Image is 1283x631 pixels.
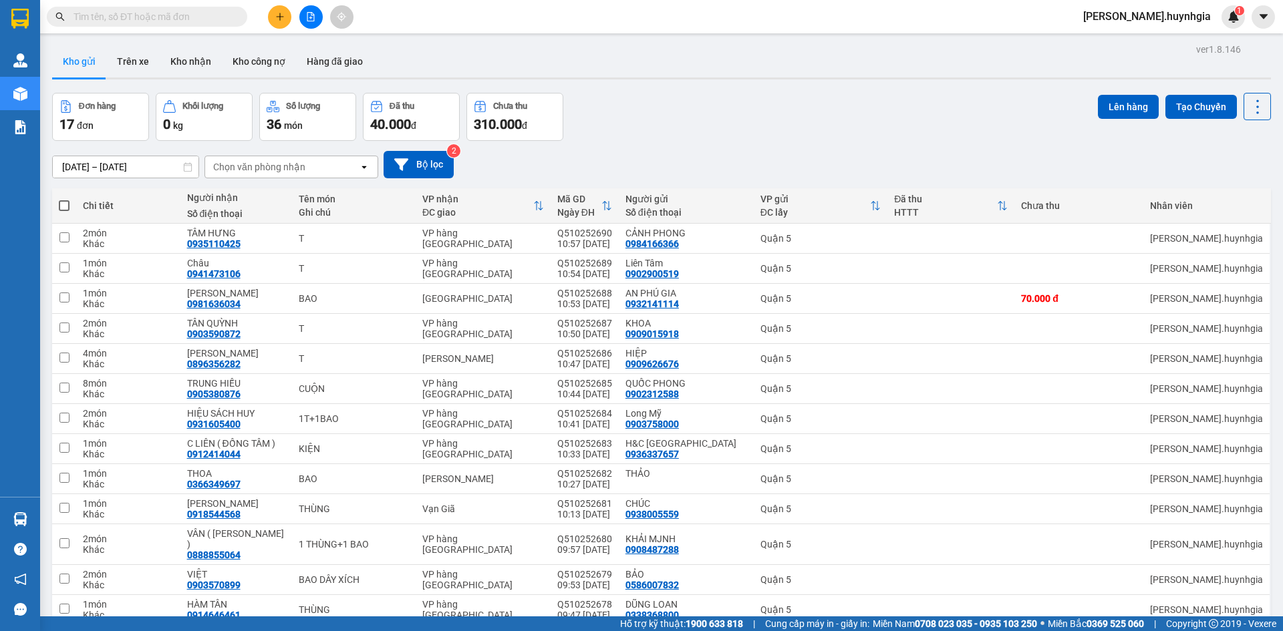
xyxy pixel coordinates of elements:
span: 36 [267,116,281,132]
button: Kho gửi [52,45,106,77]
div: Quận 5 [760,574,881,585]
div: 2 món [83,408,173,419]
div: THANH HUY [187,498,286,509]
th: Toggle SortBy [416,188,551,224]
div: 10:57 [DATE] [557,238,612,249]
div: Khác [83,268,173,279]
div: 10:47 [DATE] [557,359,612,369]
div: 0984166366 [625,238,679,249]
span: 17 [59,116,74,132]
button: Đơn hàng17đơn [52,93,149,141]
div: Quận 5 [760,604,881,615]
div: ĐC lấy [760,207,871,218]
div: CHÚC [625,498,747,509]
div: Châu [187,258,286,268]
div: Khác [83,329,173,339]
div: HIỆP [625,348,747,359]
span: | [753,616,755,631]
div: 0909626676 [625,359,679,369]
div: Q510252684 [557,408,612,419]
span: 40.000 [370,116,411,132]
div: C LIÊN ( ĐỒNG TÂM ) [187,438,286,449]
div: 0932141114 [625,298,679,309]
div: CUỘN [299,383,409,394]
span: plus [275,12,285,21]
div: [GEOGRAPHIC_DATA] [422,293,544,304]
div: Q510252683 [557,438,612,449]
div: 09:47 [DATE] [557,610,612,620]
div: nguyen.huynhgia [1150,503,1263,514]
div: VIỆT [187,569,286,580]
div: THÙNG [299,604,409,615]
div: Q510252682 [557,468,612,479]
div: 0931605400 [187,419,241,429]
img: icon-new-feature [1228,11,1240,23]
button: Số lượng36món [259,93,356,141]
div: 0918544568 [187,509,241,519]
div: HÀM TÂN [187,599,286,610]
div: 0896356282 [187,359,241,369]
div: 2 món [83,228,173,238]
span: đ [411,120,416,131]
div: Khác [83,389,173,399]
div: 0903758000 [625,419,679,429]
div: Q510252686 [557,348,612,359]
div: BAO [299,473,409,484]
span: món [284,120,303,131]
div: VÂN ( HOÀNG MỸ ) [187,528,286,550]
div: nguyen.huynhgia [1150,574,1263,585]
div: Quận 5 [760,233,881,244]
strong: 1900 633 818 [686,618,743,629]
div: QUỐC PHONG [625,378,747,389]
img: warehouse-icon [13,87,27,101]
div: 0888855064 [187,550,241,560]
button: Kho công nợ [222,45,296,77]
div: nguyen.huynhgia [1150,233,1263,244]
span: caret-down [1258,11,1270,23]
div: 0905380876 [187,389,241,399]
img: warehouse-icon [13,512,27,526]
div: nguyen.huynhgia [1150,383,1263,394]
div: VP gửi [760,194,871,204]
svg: open [359,162,370,172]
div: 10:53 [DATE] [557,298,612,309]
div: Người nhận [187,192,286,203]
div: NGỌC VINH [187,348,286,359]
div: T [299,233,409,244]
div: Ngày ĐH [557,207,601,218]
div: 0902312588 [625,389,679,399]
div: Khác [83,359,173,369]
div: nguyen.huynhgia [1150,473,1263,484]
div: 0586007832 [625,580,679,590]
div: 1 món [83,498,173,509]
div: 0981636034 [187,298,241,309]
div: VP hàng [GEOGRAPHIC_DATA] [422,258,544,279]
div: VP hàng [GEOGRAPHIC_DATA] [422,318,544,339]
sup: 2 [447,144,460,158]
div: Quận 5 [760,539,881,550]
div: 10:27 [DATE] [557,479,612,489]
div: Q510252687 [557,318,612,329]
div: 2 món [83,534,173,544]
div: 70.000 đ [1021,293,1137,304]
div: Khác [83,449,173,459]
div: 10:41 [DATE] [557,419,612,429]
div: nguyen.huynhgia [1150,353,1263,364]
div: Khác [83,419,173,429]
div: 10:54 [DATE] [557,268,612,279]
button: Trên xe [106,45,160,77]
div: Đơn hàng [79,101,116,111]
div: 10:44 [DATE] [557,389,612,399]
div: VP hàng [GEOGRAPHIC_DATA] [422,408,544,429]
div: 1 món [83,258,173,268]
span: file-add [306,12,315,21]
div: nguyen.huynhgia [1150,293,1263,304]
div: VP hàng [GEOGRAPHIC_DATA] [422,599,544,620]
div: Khác [83,479,173,489]
div: KHẢI MJNH [625,534,747,544]
input: Tìm tên, số ĐT hoặc mã đơn [74,9,231,24]
div: KHOA [625,318,747,329]
div: nguyen.huynhgia [1150,539,1263,550]
div: 0903590872 [187,329,241,339]
div: Q510252688 [557,288,612,298]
